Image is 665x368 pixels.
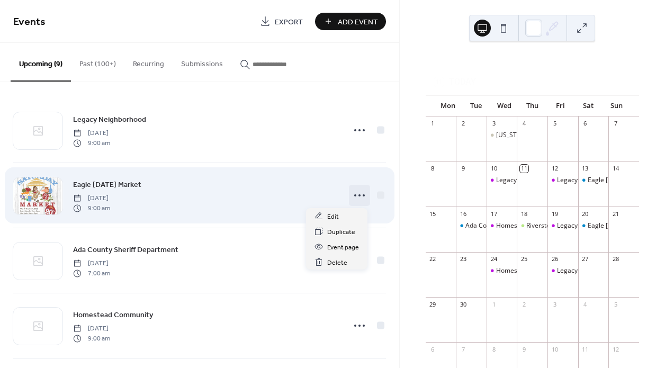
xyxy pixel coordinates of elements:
[73,309,153,321] a: Homestead Community
[315,13,386,30] button: Add Event
[490,210,498,218] div: 17
[551,300,559,308] div: 3
[520,210,528,218] div: 18
[546,95,574,116] div: Fri
[173,43,231,80] button: Submissions
[429,300,437,308] div: 29
[73,203,110,213] span: 9:00 am
[459,300,467,308] div: 30
[551,210,559,218] div: 19
[73,114,146,125] span: Legacy Neighborhood
[490,95,518,116] div: Wed
[73,138,110,148] span: 9:00 am
[73,334,110,343] span: 9:00 am
[520,165,528,173] div: 11
[581,210,589,218] div: 20
[574,95,603,116] div: Sat
[557,266,622,275] div: Legacy Neighborhood
[578,221,609,230] div: Eagle Saturday Market
[429,120,437,128] div: 1
[459,210,467,218] div: 16
[551,345,559,353] div: 10
[490,255,498,263] div: 24
[73,310,153,321] span: Homestead Community
[551,165,559,173] div: 12
[487,266,517,275] div: Homestead Community
[426,57,639,69] div: [DATE]
[490,120,498,128] div: 3
[73,179,141,191] span: Eagle [DATE] Market
[520,345,528,353] div: 9
[603,95,631,116] div: Sun
[518,95,546,116] div: Thu
[459,120,467,128] div: 2
[496,176,561,185] div: Legacy Neighborhood
[612,165,619,173] div: 14
[547,221,578,230] div: Legacy Neighborhood
[73,113,146,125] a: Legacy Neighborhood
[73,259,110,268] span: [DATE]
[551,255,559,263] div: 26
[327,211,339,222] span: Edit
[612,120,619,128] div: 7
[496,221,566,230] div: Homestead Community
[490,300,498,308] div: 1
[520,300,528,308] div: 2
[581,255,589,263] div: 27
[73,245,178,256] span: Ada County Sheriff Department
[517,221,547,230] div: Riverstone
[557,221,622,230] div: Legacy Neighborhood
[429,210,437,218] div: 15
[73,244,178,256] a: Ada County Sheriff Department
[557,176,622,185] div: Legacy Neighborhood
[434,95,462,116] div: Mon
[520,120,528,128] div: 4
[252,13,311,30] a: Export
[581,120,589,128] div: 6
[429,255,437,263] div: 22
[73,129,110,138] span: [DATE]
[496,131,580,140] div: [US_STATE] Power Company
[490,345,498,353] div: 8
[487,131,517,140] div: Idaho Power Company
[526,221,558,230] div: Riverstone
[612,255,619,263] div: 28
[496,266,566,275] div: Homestead Community
[578,176,609,185] div: Eagle Saturday Market
[11,43,71,82] button: Upcoming (9)
[462,95,490,116] div: Tue
[551,120,559,128] div: 5
[73,324,110,334] span: [DATE]
[459,255,467,263] div: 23
[547,266,578,275] div: Legacy Neighborhood
[612,300,619,308] div: 5
[71,43,124,80] button: Past (100+)
[73,194,110,203] span: [DATE]
[487,176,517,185] div: Legacy Neighborhood
[581,165,589,173] div: 13
[581,300,589,308] div: 4
[547,176,578,185] div: Legacy Neighborhood
[588,221,649,230] div: Eagle [DATE] Market
[73,178,141,191] a: Eagle [DATE] Market
[612,345,619,353] div: 12
[13,12,46,32] span: Events
[581,345,589,353] div: 11
[465,221,558,230] div: Ada County Sheriff Department
[327,227,355,238] span: Duplicate
[124,43,173,80] button: Recurring
[490,165,498,173] div: 10
[338,16,378,28] span: Add Event
[429,345,437,353] div: 6
[327,242,359,253] span: Event page
[588,176,649,185] div: Eagle [DATE] Market
[73,268,110,278] span: 7:00 am
[459,345,467,353] div: 7
[275,16,303,28] span: Export
[456,221,487,230] div: Ada County Sheriff Department
[459,165,467,173] div: 9
[612,210,619,218] div: 21
[520,255,528,263] div: 25
[327,257,347,268] span: Delete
